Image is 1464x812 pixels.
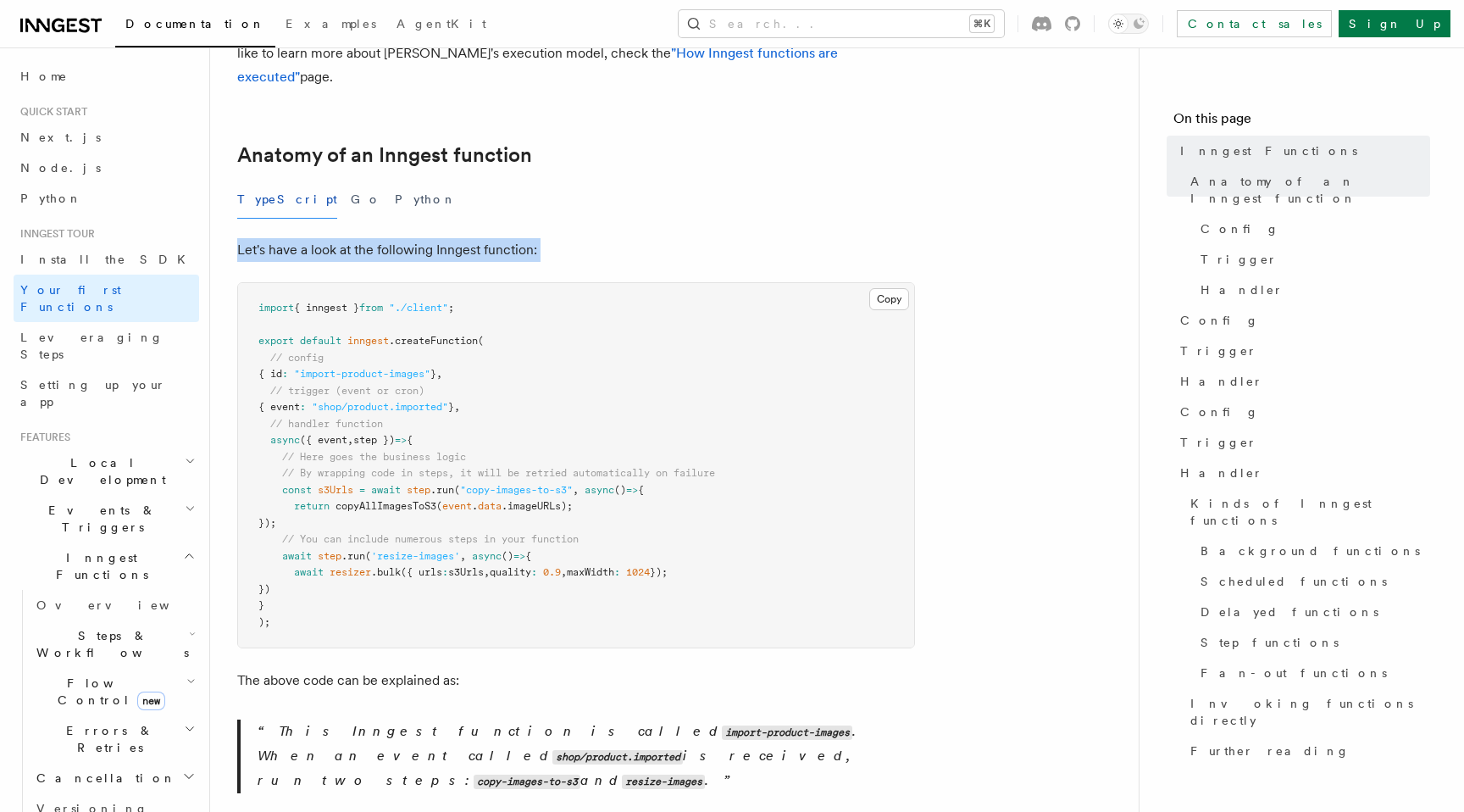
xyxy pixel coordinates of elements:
[30,668,199,715] button: Flow Controlnew
[650,566,668,578] span: });
[115,5,275,47] a: Documentation
[869,288,909,310] button: Copy
[436,368,442,380] span: ,
[20,68,68,85] span: Home
[30,675,186,709] span: Flow Control
[286,17,376,31] span: Examples
[442,500,472,512] span: event
[1201,542,1420,559] span: Background functions
[237,143,532,167] a: Anatomy of an Inngest function
[1194,536,1430,566] a: Background functions
[14,153,199,183] a: Node.js
[1184,488,1430,536] a: Kinds of Inngest functions
[30,627,189,661] span: Steps & Workflows
[258,368,282,380] span: { id
[275,5,386,46] a: Examples
[502,550,513,562] span: ()
[436,500,442,512] span: (
[20,131,101,144] span: Next.js
[20,378,166,409] span: Setting up your app
[407,434,413,446] span: {
[20,192,82,205] span: Python
[1173,458,1430,488] a: Handler
[258,302,294,314] span: import
[294,500,330,512] span: return
[1190,695,1430,729] span: Invoking functions directly
[258,599,264,611] span: }
[722,726,852,740] code: import-product-images
[270,434,300,446] span: async
[1190,742,1350,759] span: Further reading
[318,484,353,496] span: s3Urls
[472,550,502,562] span: async
[365,550,371,562] span: (
[401,566,442,578] span: ({ urls
[448,401,454,413] span: }
[472,500,478,512] span: .
[14,244,199,275] a: Install the SDK
[371,550,460,562] span: 'resize-images'
[543,566,561,578] span: 0.9
[1194,566,1430,597] a: Scheduled functions
[1194,658,1430,688] a: Fan-out functions
[353,434,395,446] span: step })
[448,566,484,578] span: s3Urls
[1180,142,1357,159] span: Inngest Functions
[1173,427,1430,458] a: Trigger
[1180,434,1257,451] span: Trigger
[14,454,185,488] span: Local Development
[1184,166,1430,214] a: Anatomy of an Inngest function
[20,161,101,175] span: Node.js
[300,401,306,413] span: :
[30,722,184,756] span: Errors & Retries
[14,105,87,119] span: Quick start
[1190,173,1430,207] span: Anatomy of an Inngest function
[14,227,95,241] span: Inngest tour
[237,669,915,692] p: The above code can be explained as:
[300,434,347,446] span: ({ event
[312,401,448,413] span: "shop/product.imported"
[1108,14,1149,34] button: Toggle dark mode
[1190,495,1430,529] span: Kinds of Inngest functions
[258,401,300,413] span: { event
[318,550,341,562] span: step
[1173,305,1430,336] a: Config
[1177,10,1332,37] a: Contact sales
[300,335,341,347] span: default
[478,335,484,347] span: (
[1173,336,1430,366] a: Trigger
[1201,573,1387,590] span: Scheduled functions
[14,183,199,214] a: Python
[531,566,537,578] span: :
[237,18,915,89] p: This page covers components of an Inngest function, as well as introduces different kinds of func...
[14,542,199,590] button: Inngest Functions
[282,533,579,545] span: // You can include numerous steps in your function
[626,484,638,496] span: =>
[454,484,460,496] span: (
[20,331,164,361] span: Leveraging Steps
[237,181,337,219] button: TypeScript
[614,566,620,578] span: :
[20,283,121,314] span: Your first Functions
[20,253,196,266] span: Install the SDK
[395,434,407,446] span: =>
[14,549,183,583] span: Inngest Functions
[386,5,496,46] a: AgentKit
[14,495,199,542] button: Events & Triggers
[430,368,436,380] span: }
[430,484,454,496] span: .run
[36,598,211,612] span: Overview
[1201,220,1279,237] span: Config
[478,500,502,512] span: data
[137,692,165,710] span: new
[389,335,478,347] span: .createFunction
[626,566,650,578] span: 1024
[14,322,199,370] a: Leveraging Steps
[1194,214,1430,244] a: Config
[490,566,531,578] span: quality
[970,15,994,32] kbd: ⌘K
[14,61,199,92] a: Home
[258,517,276,529] span: });
[1173,366,1430,397] a: Handler
[294,368,430,380] span: "import-product-images"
